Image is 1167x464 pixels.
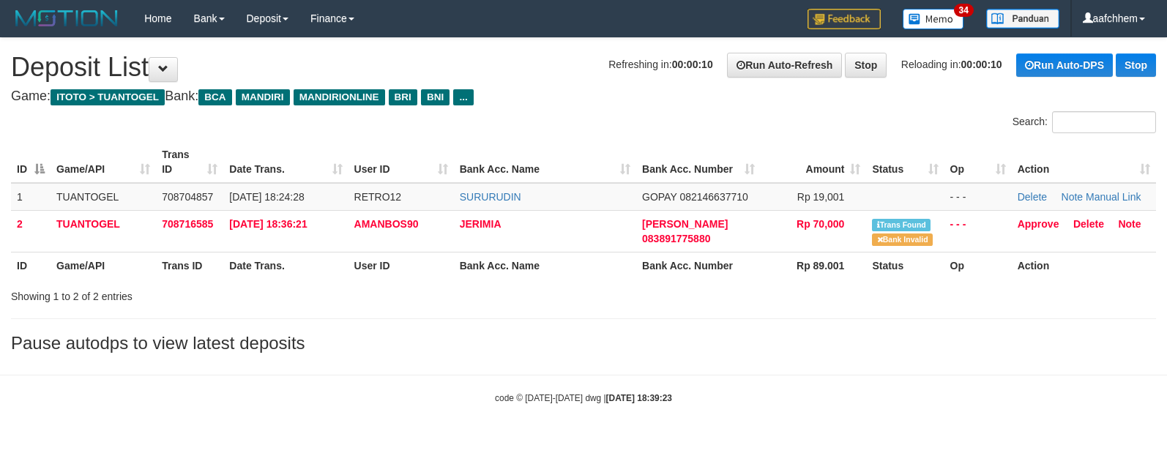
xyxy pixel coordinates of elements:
[642,191,676,203] span: GOPAY
[1062,191,1084,203] a: Note
[223,252,348,279] th: Date Trans.
[11,334,1156,353] h3: Pause autodps to view latest deposits
[460,191,521,203] a: SURURUDIN
[866,252,944,279] th: Status
[236,89,290,105] span: MANDIRI
[294,89,385,105] span: MANDIRIONLINE
[460,218,502,230] a: JERIMIA
[454,252,636,279] th: Bank Acc. Name
[608,59,712,70] span: Refreshing in:
[872,233,932,246] span: Bank is not match
[1012,252,1156,279] th: Action
[162,218,213,230] span: 708716585
[901,59,1002,70] span: Reloading in:
[679,191,747,203] span: Copy 082146637710 to clipboard
[866,141,944,183] th: Status: activate to sort column ascending
[229,218,307,230] span: [DATE] 18:36:21
[1018,218,1059,230] a: Approve
[954,4,974,17] span: 34
[606,393,672,403] strong: [DATE] 18:39:23
[986,9,1059,29] img: panduan.png
[51,210,156,252] td: TUANTOGEL
[354,218,419,230] span: AMANBOS90
[872,219,931,231] span: Similar transaction found
[495,393,672,403] small: code © [DATE]-[DATE] dwg |
[11,141,51,183] th: ID: activate to sort column descending
[961,59,1002,70] strong: 00:00:10
[51,252,156,279] th: Game/API
[156,141,223,183] th: Trans ID: activate to sort column ascending
[1116,53,1156,77] a: Stop
[944,210,1012,252] td: - - -
[421,89,450,105] span: BNI
[797,218,844,230] span: Rp 70,000
[944,252,1012,279] th: Op
[944,141,1012,183] th: Op: activate to sort column ascending
[229,191,304,203] span: [DATE] 18:24:28
[1012,141,1156,183] th: Action: activate to sort column ascending
[11,89,1156,104] h4: Game: Bank:
[198,89,231,105] span: BCA
[808,9,881,29] img: Feedback.jpg
[453,89,473,105] span: ...
[845,53,887,78] a: Stop
[1016,53,1113,77] a: Run Auto-DPS
[156,252,223,279] th: Trans ID
[1086,191,1141,203] a: Manual Link
[642,218,728,230] span: [PERSON_NAME]
[389,89,417,105] span: BRI
[797,191,845,203] span: Rp 19,001
[1013,111,1156,133] label: Search:
[348,252,454,279] th: User ID
[223,141,348,183] th: Date Trans.: activate to sort column ascending
[636,141,761,183] th: Bank Acc. Number: activate to sort column ascending
[454,141,636,183] th: Bank Acc. Name: activate to sort column ascending
[348,141,454,183] th: User ID: activate to sort column ascending
[51,89,165,105] span: ITOTO > TUANTOGEL
[636,252,761,279] th: Bank Acc. Number
[1118,218,1141,230] a: Note
[672,59,713,70] strong: 00:00:10
[1052,111,1156,133] input: Search:
[903,9,964,29] img: Button%20Memo.svg
[51,141,156,183] th: Game/API: activate to sort column ascending
[354,191,402,203] span: RETRO12
[1018,191,1047,203] a: Delete
[944,183,1012,211] td: - - -
[11,53,1156,82] h1: Deposit List
[761,141,866,183] th: Amount: activate to sort column ascending
[11,283,475,304] div: Showing 1 to 2 of 2 entries
[727,53,842,78] a: Run Auto-Refresh
[11,7,122,29] img: MOTION_logo.png
[11,183,51,211] td: 1
[11,252,51,279] th: ID
[642,233,710,244] span: Copy 083891775880 to clipboard
[162,191,213,203] span: 708704857
[11,210,51,252] td: 2
[1073,218,1104,230] a: Delete
[51,183,156,211] td: TUANTOGEL
[761,252,866,279] th: Rp 89.001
